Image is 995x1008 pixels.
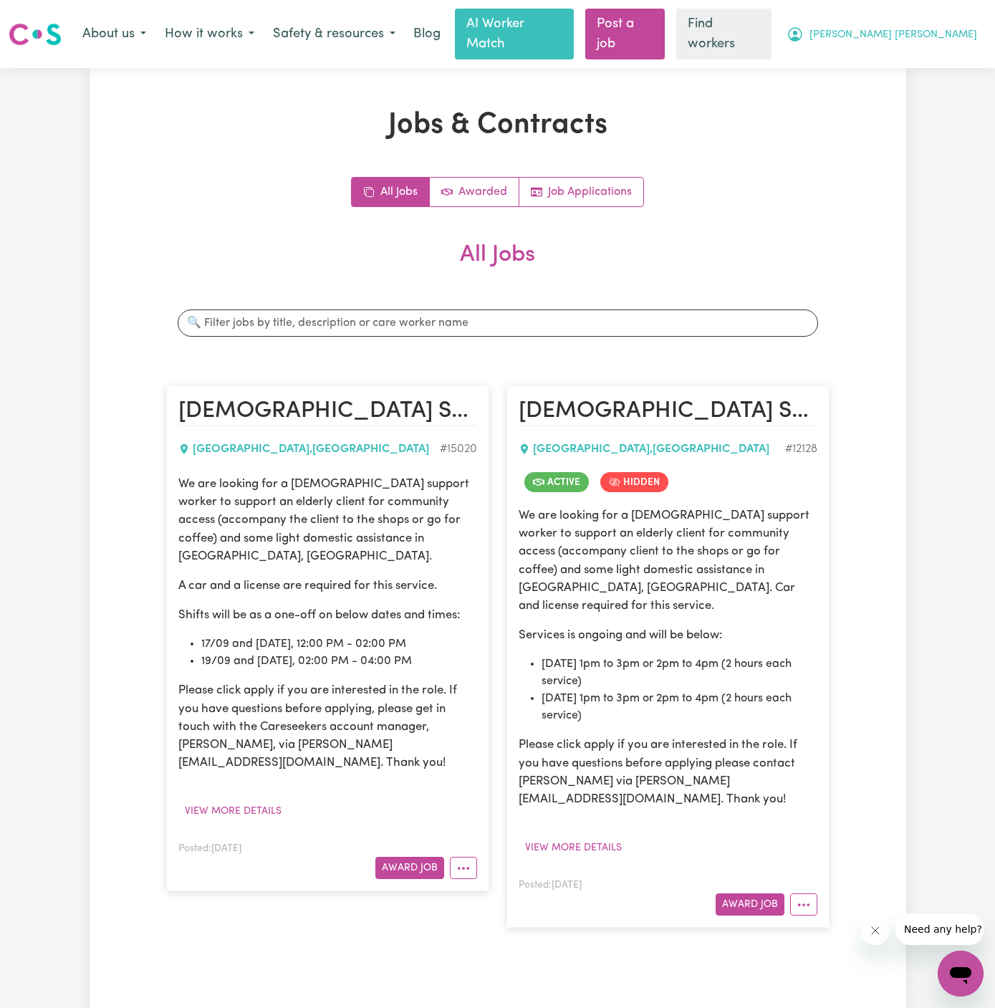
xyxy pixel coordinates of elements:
a: AI Worker Match [455,9,574,59]
p: A car and a license are required for this service. [178,577,477,595]
div: Job ID #12128 [785,441,817,458]
li: [DATE] 1pm to 3pm or 2pm to 4pm (2 hours each service) [542,690,817,724]
iframe: Close message [861,916,890,945]
img: Careseekers logo [9,21,62,47]
a: Post a job [585,9,665,59]
button: More options [790,893,817,916]
div: [GEOGRAPHIC_DATA] , [GEOGRAPHIC_DATA] [178,441,440,458]
span: Posted: [DATE] [178,844,241,853]
button: About us [73,19,155,49]
span: Job is active [524,472,589,492]
button: How it works [155,19,264,49]
button: Award Job [716,893,784,916]
a: Active jobs [430,178,519,206]
p: We are looking for a [DEMOGRAPHIC_DATA] support worker to support an elderly client for community... [519,507,817,615]
li: 19/09 and [DATE], 02:00 PM - 04:00 PM [201,653,477,670]
li: 17/09 and [DATE], 12:00 PM - 02:00 PM [201,635,477,653]
h2: Female Support Worker Needed In Alexandria, NSW [178,398,477,426]
p: Please click apply if you are interested in the role. If you have questions before applying, plea... [178,681,477,772]
a: All jobs [352,178,430,206]
h2: Female Support Worker Needed Every Monday And Thursday Afternoon - Alexandria, NSW [519,398,817,426]
p: Please click apply if you are interested in the role. If you have questions before applying pleas... [519,736,817,808]
span: Posted: [DATE] [519,880,582,890]
button: Award Job [375,857,444,879]
span: [PERSON_NAME] [PERSON_NAME] [809,27,977,43]
iframe: Button to launch messaging window [938,951,984,997]
button: View more details [519,837,628,859]
a: Find workers [676,9,772,59]
div: Job ID #15020 [440,441,477,458]
p: We are looking for a [DEMOGRAPHIC_DATA] support worker to support an elderly client for community... [178,475,477,565]
button: View more details [178,800,288,822]
button: Safety & resources [264,19,405,49]
h1: Jobs & Contracts [166,108,830,143]
button: More options [450,857,477,879]
iframe: Message from company [895,913,984,945]
h2: All Jobs [166,241,830,292]
a: Job applications [519,178,643,206]
button: My Account [777,19,986,49]
li: [DATE] 1pm to 3pm or 2pm to 4pm (2 hours each service) [542,656,817,690]
p: Services is ongoing and will be below: [519,626,817,644]
span: Job is hidden [600,472,668,492]
a: Careseekers logo [9,18,62,51]
div: [GEOGRAPHIC_DATA] , [GEOGRAPHIC_DATA] [519,441,785,458]
a: Blog [405,19,449,50]
p: Shifts will be as a one-off on below dates and times: [178,606,477,624]
input: 🔍 Filter jobs by title, description or care worker name [178,309,818,337]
